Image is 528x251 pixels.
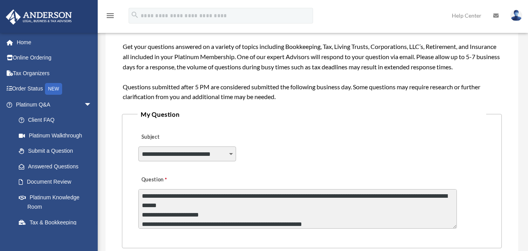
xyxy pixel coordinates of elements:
[11,128,104,143] a: Platinum Walkthrough
[4,9,74,25] img: Anderson Advisors Platinum Portal
[106,14,115,20] a: menu
[84,97,100,113] span: arrow_drop_down
[45,83,62,95] div: NEW
[138,175,199,186] label: Question
[138,132,213,143] label: Subject
[131,11,139,19] i: search
[5,81,104,97] a: Order StatusNEW
[11,159,104,174] a: Answered Questions
[510,10,522,21] img: User Pic
[5,97,104,112] a: Platinum Q&Aarrow_drop_down
[138,109,486,120] legend: My Question
[11,143,100,159] a: Submit a Question
[106,11,115,20] i: menu
[11,174,104,190] a: Document Review
[11,112,104,128] a: Client FAQ
[5,65,104,81] a: Tax Organizers
[5,34,104,50] a: Home
[11,215,104,240] a: Tax & Bookkeeping Packages
[5,50,104,66] a: Online Ordering
[11,190,104,215] a: Platinum Knowledge Room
